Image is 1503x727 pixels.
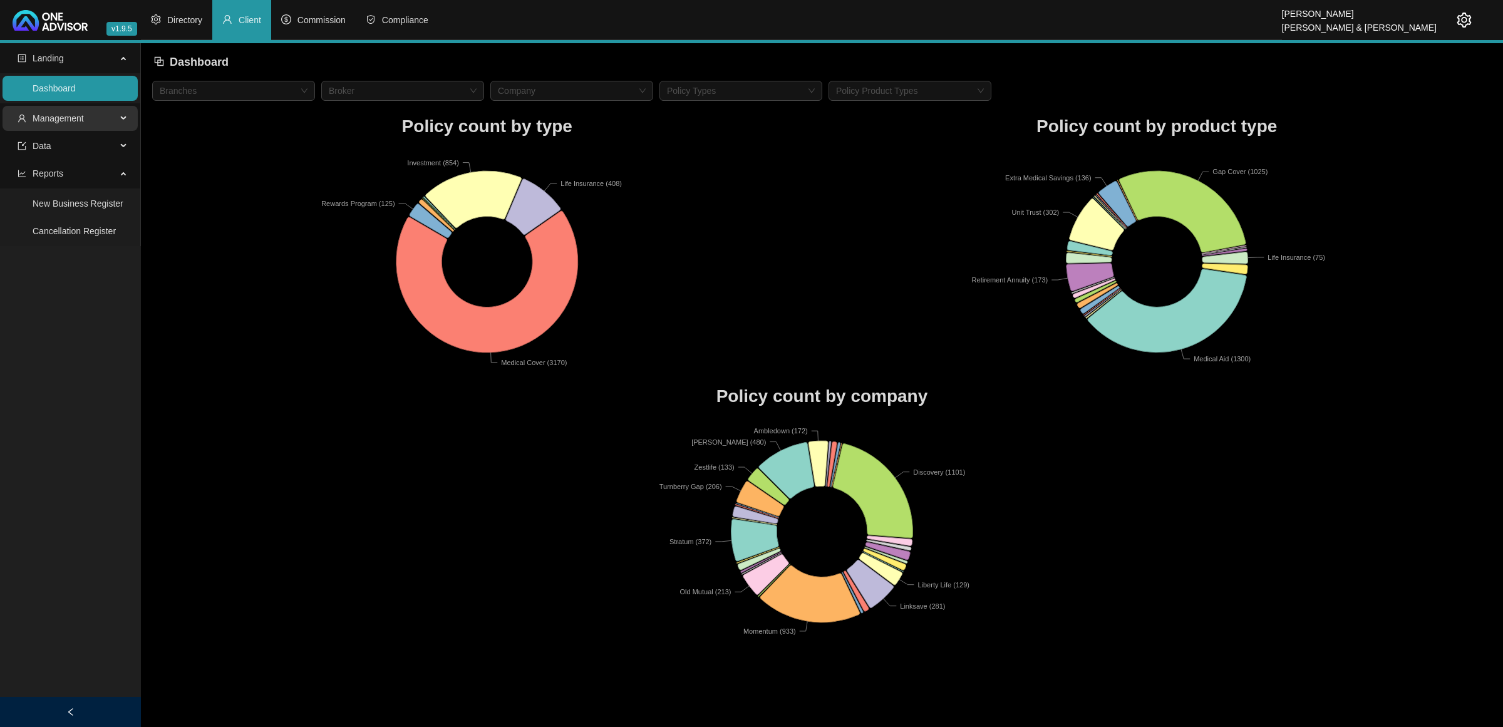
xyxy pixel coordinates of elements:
text: Medical Aid (1300) [1194,355,1251,363]
text: Stratum (372) [669,538,711,545]
text: Zestlife (133) [695,463,735,471]
span: import [18,142,26,150]
text: Gap Cover (1025) [1212,168,1268,175]
span: Landing [33,53,64,63]
span: dollar [281,14,291,24]
span: left [66,708,75,716]
span: Dashboard [170,56,229,68]
a: New Business Register [33,199,123,209]
span: Compliance [382,15,428,25]
text: Rewards Program (125) [321,199,395,207]
div: [PERSON_NAME] [1282,3,1437,17]
span: profile [18,54,26,63]
h1: Policy count by company [152,383,1492,410]
span: setting [151,14,161,24]
text: Retirement Annuity (173) [971,276,1048,284]
text: Investment (854) [407,158,459,166]
span: safety [366,14,376,24]
text: Turnberry Gap (206) [659,483,722,490]
text: Momentum (933) [743,627,796,635]
span: Management [33,113,84,123]
span: setting [1457,13,1472,28]
h1: Policy count by type [152,113,822,140]
h1: Policy count by product type [822,113,1492,140]
span: Directory [167,15,202,25]
div: [PERSON_NAME] & [PERSON_NAME] [1282,17,1437,31]
a: Dashboard [33,83,76,93]
text: Medical Cover (3170) [501,358,567,366]
text: Unit Trust (302) [1011,209,1059,216]
text: Ambledown (172) [754,427,808,435]
span: Data [33,141,51,151]
text: Life Insurance (75) [1268,254,1325,261]
text: Extra Medical Savings (136) [1005,173,1092,181]
text: Old Mutual (213) [680,588,731,596]
text: [PERSON_NAME] (480) [691,438,766,446]
text: Discovery (1101) [913,468,965,476]
span: user [222,14,232,24]
span: Client [239,15,261,25]
text: Life Insurance (408) [560,179,622,187]
span: Reports [33,168,63,178]
span: Commission [297,15,346,25]
span: v1.9.5 [106,22,137,36]
span: line-chart [18,169,26,178]
text: Linksave (281) [900,602,945,610]
span: user [18,114,26,123]
a: Cancellation Register [33,226,116,236]
img: 2df55531c6924b55f21c4cf5d4484680-logo-light.svg [13,10,88,31]
span: block [153,56,165,67]
text: Liberty Life (129) [917,581,969,589]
